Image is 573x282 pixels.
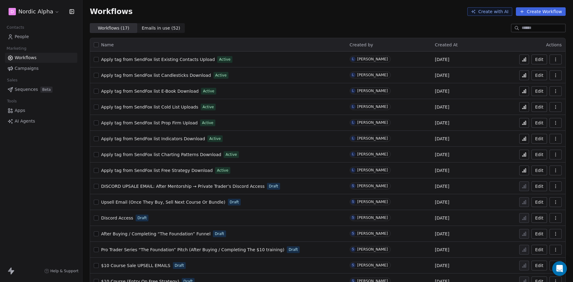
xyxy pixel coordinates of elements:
a: People [5,32,77,42]
span: Upsell Email (Once They Buy, Sell Next Course Or Bundle) [101,200,225,205]
div: L [352,168,354,173]
div: S [352,215,354,220]
span: Active [203,104,214,110]
div: L [352,88,354,93]
div: S [352,199,354,204]
span: Marketing [4,44,29,53]
a: DISCORD UPSALE EMAIL: After Mentorship → Private Trader’s Discord Access [101,183,265,189]
button: Edit [531,55,547,64]
div: L [352,136,354,141]
a: Apply tag from SendFox list Prop Firm Upload [101,120,198,126]
a: Apply tag from SendFox list Charting Patterns Download [101,152,221,158]
div: [PERSON_NAME] [357,89,388,93]
span: Active [203,88,214,94]
div: [PERSON_NAME] [357,200,388,204]
div: L [352,104,354,109]
span: [DATE] [435,199,449,205]
span: Workflows [90,7,133,16]
span: Active [209,136,221,141]
button: Edit [531,261,547,270]
a: Edit [531,102,547,112]
span: Created At [435,42,458,47]
a: SequencesBeta [5,84,77,95]
span: [DATE] [435,72,449,78]
div: [PERSON_NAME] [357,136,388,141]
div: [PERSON_NAME] [357,263,388,267]
span: D [11,9,14,15]
span: Name [101,42,114,48]
div: L [352,57,354,62]
span: Tools [4,97,19,106]
button: Edit [531,229,547,239]
div: [PERSON_NAME] [357,105,388,109]
a: Apps [5,105,77,116]
a: Campaigns [5,63,77,73]
span: [DATE] [435,231,449,237]
span: Campaigns [15,65,38,72]
span: People [15,34,29,40]
span: Help & Support [50,269,78,273]
span: After Buying / Completing “The Foundation” Funnel [101,231,210,236]
span: [DATE] [435,136,449,142]
div: [PERSON_NAME] [357,120,388,125]
span: Apply tag from SendFox list Cold List Uploads [101,105,198,109]
span: Draft [137,215,147,221]
span: [DATE] [435,215,449,221]
a: Workflows [5,53,77,63]
span: Draft [230,199,239,205]
span: [DATE] [435,120,449,126]
a: After Buying / Completing “The Foundation” Funnel [101,231,210,237]
button: Create Workflow [516,7,566,16]
div: L [352,152,354,157]
a: Pro Trader Series “The Foundation” Pitch (After Buying / Completing The $10 training) [101,247,284,253]
button: Edit [531,150,547,159]
div: [PERSON_NAME] [357,73,388,77]
a: Apply tag from SendFox list Indicators Download [101,136,205,142]
a: Apply tag from SendFox list E-Book Download [101,88,199,94]
span: Draft [289,247,298,252]
span: [DATE] [435,262,449,269]
div: [PERSON_NAME] [357,152,388,156]
button: DNordic Alpha [7,6,61,17]
button: Edit [531,134,547,144]
a: Apply tag from SendFox list Free Strategy Download [101,167,213,173]
div: L [352,120,354,125]
span: [DATE] [435,247,449,253]
span: Nordic Alpha [18,8,53,16]
span: Apply tag from SendFox list Candlesticks Download [101,73,211,78]
div: Open Intercom Messenger [552,261,567,276]
span: Apply tag from SendFox list Indicators Download [101,136,205,141]
span: Sequences [15,86,38,93]
button: Edit [531,197,547,207]
button: Edit [531,213,547,223]
div: [PERSON_NAME] [357,216,388,220]
span: Active [217,168,228,173]
span: Sales [4,76,20,85]
a: Apply tag from SendFox list Existing Contacts Upload [101,56,215,62]
div: L [352,73,354,77]
span: [DATE] [435,88,449,94]
div: [PERSON_NAME] [357,168,388,172]
div: S [352,247,354,252]
span: $10 Course Sale UPSELL EMAILS [101,263,170,268]
a: Help & Support [44,269,78,273]
span: [DATE] [435,104,449,110]
button: Edit [531,166,547,175]
button: Edit [531,245,547,255]
button: Edit [531,181,547,191]
a: Apply tag from SendFox list Candlesticks Download [101,72,211,78]
button: Edit [531,118,547,128]
button: Edit [531,70,547,80]
span: Apply tag from SendFox list Existing Contacts Upload [101,57,215,62]
button: Edit [531,86,547,96]
span: DISCORD UPSALE EMAIL: After Mentorship → Private Trader’s Discord Access [101,184,265,189]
